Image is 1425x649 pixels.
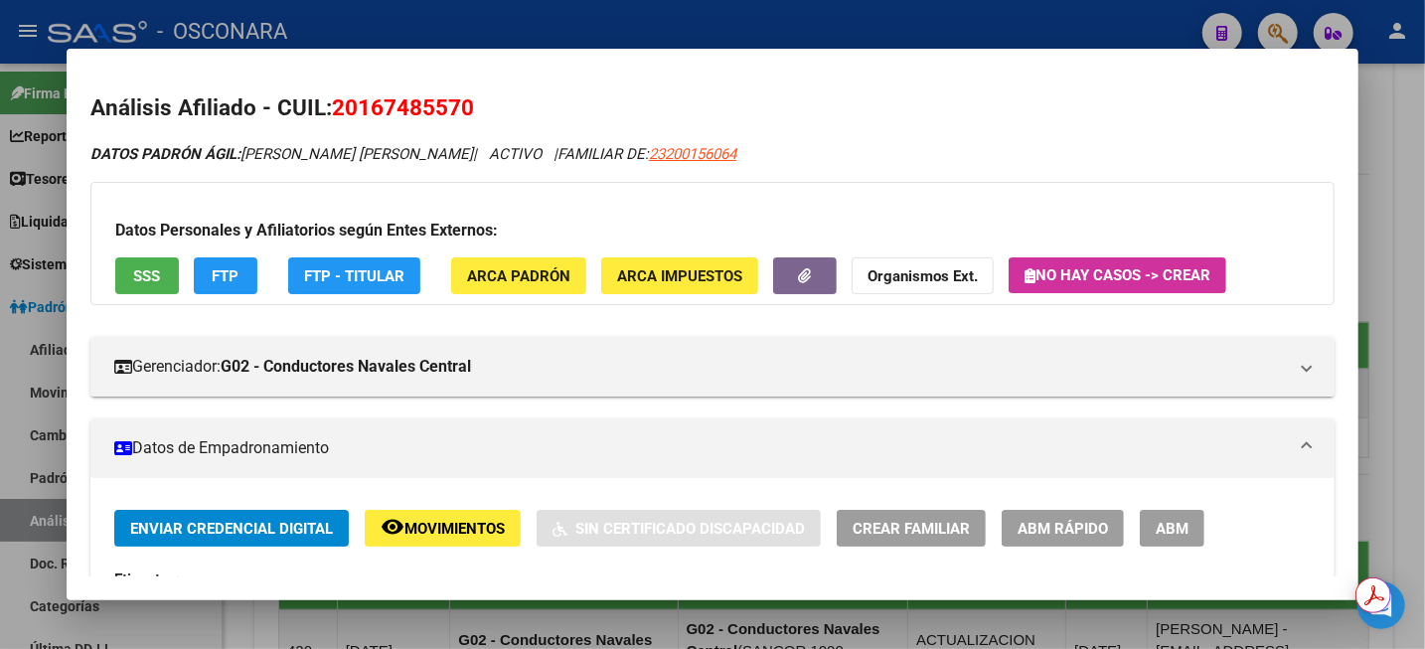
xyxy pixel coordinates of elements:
[649,145,736,163] span: 23200156064
[1009,257,1226,293] button: No hay casos -> Crear
[114,570,180,588] strong: Etiquetas:
[467,267,570,285] span: ARCA Padrón
[114,355,1287,379] mat-panel-title: Gerenciador:
[115,219,1310,243] h3: Datos Personales y Afiliatorios según Entes Externos:
[1140,510,1204,547] button: ABM
[213,267,239,285] span: FTP
[115,257,179,294] button: SSS
[90,337,1335,397] mat-expansion-panel-header: Gerenciador:G02 - Conductores Navales Central
[575,520,805,538] span: Sin Certificado Discapacidad
[1156,520,1188,538] span: ABM
[114,436,1287,460] mat-panel-title: Datos de Empadronamiento
[304,267,404,285] span: FTP - Titular
[332,94,474,120] span: 20167485570
[134,267,161,285] span: SSS
[1025,266,1210,284] span: No hay casos -> Crear
[601,257,758,294] button: ARCA Impuestos
[90,145,240,163] strong: DATOS PADRÓN ÁGIL:
[288,257,420,294] button: FTP - Titular
[90,91,1335,125] h2: Análisis Afiliado - CUIL:
[221,355,471,379] strong: G02 - Conductores Navales Central
[1002,510,1124,547] button: ABM Rápido
[537,510,821,547] button: Sin Certificado Discapacidad
[90,145,736,163] i: | ACTIVO |
[853,520,970,538] span: Crear Familiar
[114,510,349,547] button: Enviar Credencial Digital
[404,520,505,538] span: Movimientos
[1018,520,1108,538] span: ABM Rápido
[837,510,986,547] button: Crear Familiar
[852,257,994,294] button: Organismos Ext.
[90,145,473,163] span: [PERSON_NAME] [PERSON_NAME]
[557,145,736,163] span: FAMILIAR DE:
[381,515,404,539] mat-icon: remove_red_eye
[868,267,978,285] strong: Organismos Ext.
[90,418,1335,478] mat-expansion-panel-header: Datos de Empadronamiento
[130,520,333,538] span: Enviar Credencial Digital
[451,257,586,294] button: ARCA Padrón
[365,510,521,547] button: Movimientos
[194,257,257,294] button: FTP
[617,267,742,285] span: ARCA Impuestos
